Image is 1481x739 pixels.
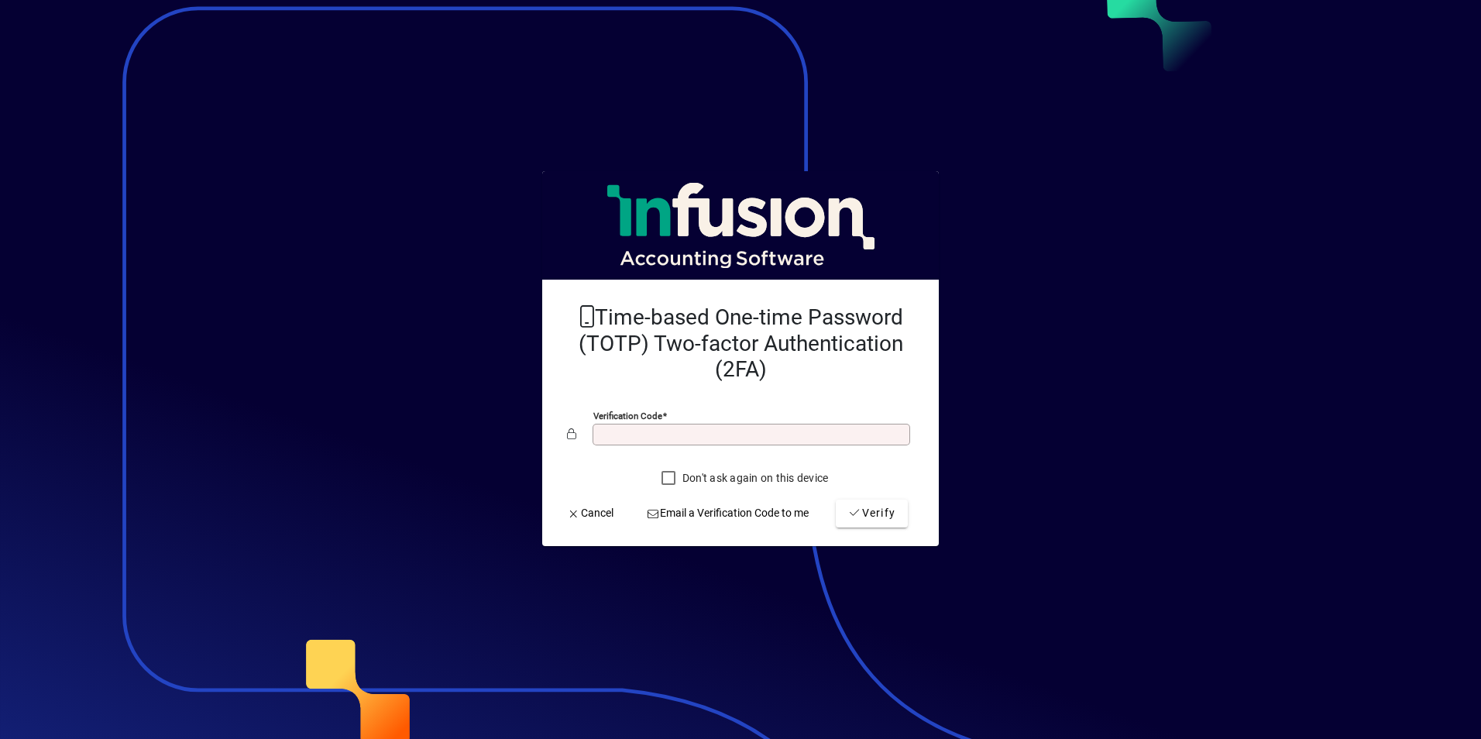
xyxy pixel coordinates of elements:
[593,411,662,421] mat-label: Verification code
[679,470,829,486] label: Don't ask again on this device
[567,304,914,383] h2: Time-based One-time Password (TOTP) Two-factor Authentication (2FA)
[561,500,620,528] button: Cancel
[641,500,816,528] button: Email a Verification Code to me
[647,505,809,521] span: Email a Verification Code to me
[836,500,908,528] button: Verify
[848,505,895,521] span: Verify
[567,505,613,521] span: Cancel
